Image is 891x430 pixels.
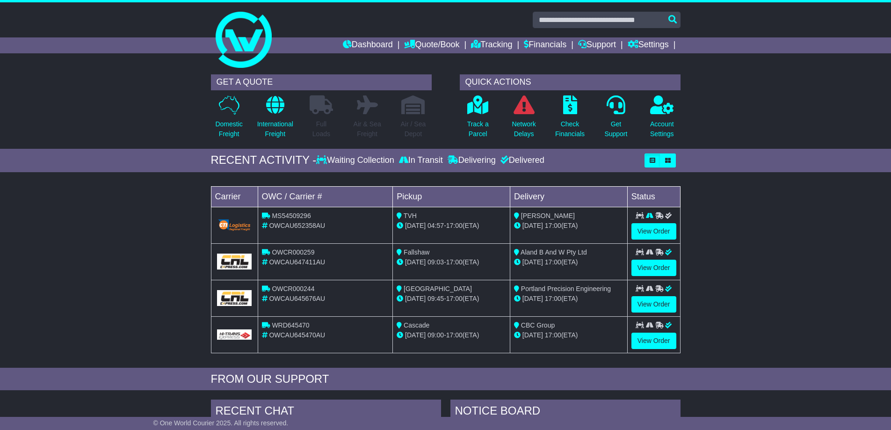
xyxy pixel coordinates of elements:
img: GetCarrierServiceLogo [217,290,252,306]
span: Cascade [404,321,429,329]
span: OWCAU645676AU [269,295,325,302]
div: QUICK ACTIONS [460,74,681,90]
span: [DATE] [405,222,426,229]
div: FROM OUR SUPPORT [211,372,681,386]
span: [DATE] [522,295,543,302]
div: Delivered [498,155,544,166]
a: View Order [631,260,676,276]
p: Check Financials [555,119,585,139]
div: (ETA) [514,221,623,231]
div: In Transit [397,155,445,166]
div: - (ETA) [397,221,506,231]
div: - (ETA) [397,257,506,267]
p: Account Settings [650,119,674,139]
span: OWCAU652358AU [269,222,325,229]
span: 17:00 [446,295,463,302]
td: OWC / Carrier # [258,186,393,207]
span: [DATE] [522,258,543,266]
span: [DATE] [522,331,543,339]
span: MS54509296 [272,212,311,219]
span: 17:00 [545,222,561,229]
span: OWCR000259 [272,248,314,256]
p: Network Delays [512,119,536,139]
a: Track aParcel [467,95,489,144]
a: InternationalFreight [257,95,294,144]
span: 17:00 [446,258,463,266]
p: Domestic Freight [215,119,242,139]
span: 09:45 [427,295,444,302]
td: Status [627,186,680,207]
img: GetCarrierServiceLogo [217,254,252,270]
p: Air / Sea Depot [401,119,426,139]
span: © One World Courier 2025. All rights reserved. [153,419,289,427]
span: 17:00 [545,295,561,302]
div: (ETA) [514,257,623,267]
a: CheckFinancials [555,95,585,144]
div: - (ETA) [397,294,506,304]
span: WRD645470 [272,321,309,329]
a: GetSupport [604,95,628,144]
p: Track a Parcel [467,119,489,139]
td: Pickup [393,186,510,207]
span: OWCAU647411AU [269,258,325,266]
div: RECENT CHAT [211,400,441,425]
a: Tracking [471,37,512,53]
a: Support [578,37,616,53]
span: [DATE] [405,331,426,339]
span: [DATE] [405,258,426,266]
a: DomesticFreight [215,95,243,144]
span: [DATE] [522,222,543,229]
span: 04:57 [427,222,444,229]
div: NOTICE BOARD [450,400,681,425]
p: Air & Sea Freight [354,119,381,139]
a: AccountSettings [650,95,674,144]
p: Full Loads [310,119,333,139]
a: View Order [631,333,676,349]
span: 09:03 [427,258,444,266]
p: Get Support [604,119,627,139]
span: 17:00 [545,331,561,339]
span: Fallshaw [404,248,429,256]
td: Delivery [510,186,627,207]
span: 17:00 [545,258,561,266]
img: GetCarrierServiceLogo [217,219,252,232]
span: 17:00 [446,222,463,229]
span: OWCAU645470AU [269,331,325,339]
span: Aland B And W Pty Ltd [521,248,587,256]
a: View Order [631,296,676,313]
a: Dashboard [343,37,393,53]
span: CBC Group [521,321,555,329]
a: NetworkDelays [511,95,536,144]
span: [PERSON_NAME] [521,212,575,219]
div: GET A QUOTE [211,74,432,90]
td: Carrier [211,186,258,207]
span: OWCR000244 [272,285,314,292]
div: RECENT ACTIVITY - [211,153,317,167]
span: [GEOGRAPHIC_DATA] [404,285,472,292]
div: (ETA) [514,330,623,340]
div: (ETA) [514,294,623,304]
span: 17:00 [446,331,463,339]
div: Waiting Collection [316,155,396,166]
span: TVH [404,212,417,219]
div: Delivering [445,155,498,166]
span: Portland Precision Engineering [521,285,611,292]
span: 09:00 [427,331,444,339]
a: Settings [628,37,669,53]
div: - (ETA) [397,330,506,340]
p: International Freight [257,119,293,139]
a: Quote/Book [404,37,459,53]
a: Financials [524,37,566,53]
a: View Order [631,223,676,240]
span: [DATE] [405,295,426,302]
img: GetCarrierServiceLogo [217,329,252,340]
